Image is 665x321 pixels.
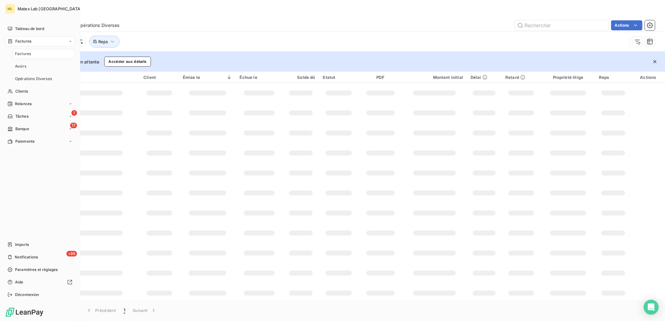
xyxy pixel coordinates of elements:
a: Aide [5,277,75,287]
div: Statut [323,75,355,80]
span: Matex Lab [GEOGRAPHIC_DATA] [18,6,82,11]
div: Reps [599,75,627,80]
div: Propriété litige [545,75,592,80]
div: Délai [471,75,498,80]
div: PDF [363,75,399,80]
span: Tâches [15,114,28,119]
div: Open Intercom Messenger [644,300,659,315]
span: Opérations Diverses [15,76,52,82]
span: Déconnexion [15,292,39,298]
span: Avoirs [15,64,26,69]
span: 1 [71,110,77,116]
div: ML [5,4,15,14]
span: Opérations Diverses [77,22,119,28]
img: Logo LeanPay [5,307,44,317]
div: Montant initial [406,75,463,80]
button: Précédent [82,304,120,317]
div: Client [143,75,175,80]
button: Reps [89,36,120,48]
span: Imports [15,242,29,247]
span: Paiements [15,139,34,144]
div: Solde dû [286,75,315,80]
span: Clients [15,89,28,94]
span: Reps [98,39,108,44]
span: 17 [70,123,77,128]
button: Suivant [129,304,161,317]
span: Aide [15,279,23,285]
span: Factures [15,38,31,44]
button: Accéder aux détails [104,57,151,67]
span: Banque [15,126,29,132]
span: Paramètres et réglages [15,267,58,273]
span: 1 [124,307,125,313]
span: Relances [15,101,32,107]
span: Notifications [15,254,38,260]
input: Rechercher [515,20,609,30]
div: Échue le [240,75,279,80]
button: Actions [611,20,642,30]
div: Actions [635,75,661,80]
span: +99 [66,251,77,257]
div: Émise le [183,75,232,80]
div: Retard [505,75,537,80]
span: Tableau de bord [15,26,44,32]
span: Factures [15,51,31,57]
button: 1 [120,304,129,317]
